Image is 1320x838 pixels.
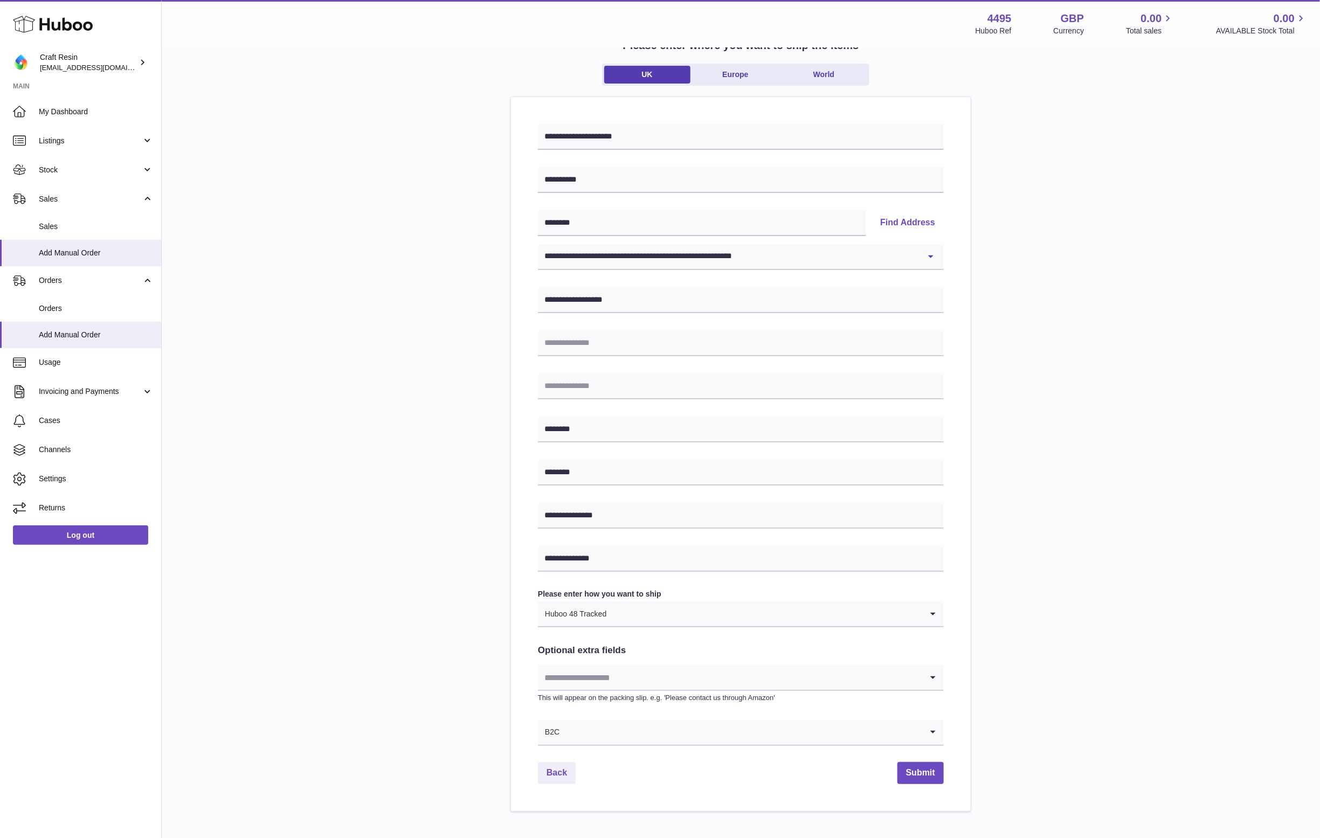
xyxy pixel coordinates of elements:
[538,589,944,599] label: Please enter how you want to ship
[13,54,29,71] img: craftresinuk@gmail.com
[607,601,922,626] input: Search for option
[40,63,158,72] span: [EMAIL_ADDRESS][DOMAIN_NAME]
[538,665,944,691] div: Search for option
[1216,11,1307,36] a: 0.00 AVAILABLE Stock Total
[1126,11,1174,36] a: 0.00 Total sales
[13,525,148,545] a: Log out
[693,66,779,84] a: Europe
[538,601,944,627] div: Search for option
[1216,26,1307,36] span: AVAILABLE Stock Total
[538,720,560,745] span: B2C
[39,136,142,146] span: Listings
[538,720,944,746] div: Search for option
[39,107,153,117] span: My Dashboard
[39,194,142,204] span: Sales
[538,693,944,703] p: This will appear on the packing slip. e.g. 'Please contact us through Amazon'
[1061,11,1084,26] strong: GBP
[897,762,944,784] button: Submit
[1274,11,1295,26] span: 0.00
[39,165,142,175] span: Stock
[39,445,153,455] span: Channels
[1141,11,1162,26] span: 0.00
[39,357,153,368] span: Usage
[39,474,153,484] span: Settings
[538,645,944,657] h2: Optional extra fields
[538,762,576,784] a: Back
[39,221,153,232] span: Sales
[39,503,153,513] span: Returns
[560,720,922,745] input: Search for option
[538,665,922,690] input: Search for option
[39,275,142,286] span: Orders
[39,386,142,397] span: Invoicing and Payments
[1126,26,1174,36] span: Total sales
[39,248,153,258] span: Add Manual Order
[538,601,607,626] span: Huboo 48 Tracked
[40,52,137,73] div: Craft Resin
[781,66,867,84] a: World
[987,11,1012,26] strong: 4495
[39,330,153,340] span: Add Manual Order
[39,303,153,314] span: Orders
[604,66,690,84] a: UK
[1054,26,1084,36] div: Currency
[872,210,944,236] button: Find Address
[976,26,1012,36] div: Huboo Ref
[39,415,153,426] span: Cases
